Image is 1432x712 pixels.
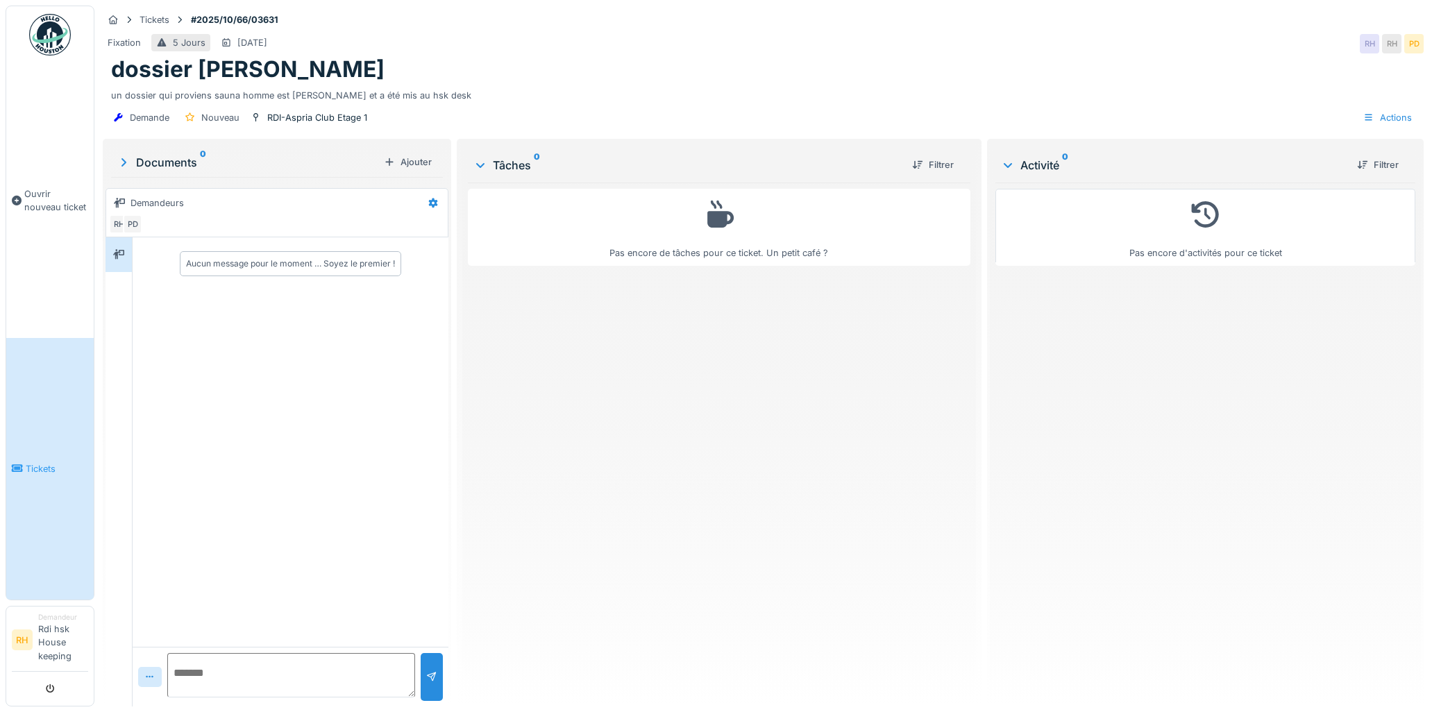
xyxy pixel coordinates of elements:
[111,83,1415,102] div: un dossier qui proviens sauna homme est [PERSON_NAME] et a été mis au hsk desk
[130,196,184,210] div: Demandeurs
[378,153,437,171] div: Ajouter
[173,36,205,49] div: 5 Jours
[534,157,540,173] sup: 0
[1004,195,1406,260] div: Pas encore d'activités pour ce ticket
[473,157,901,173] div: Tâches
[26,462,88,475] span: Tickets
[6,338,94,600] a: Tickets
[38,612,88,668] li: Rdi hsk House keeping
[200,154,206,171] sup: 0
[140,13,169,26] div: Tickets
[12,629,33,650] li: RH
[6,63,94,338] a: Ouvrir nouveau ticket
[24,187,88,214] span: Ouvrir nouveau ticket
[12,612,88,672] a: RH DemandeurRdi hsk House keeping
[130,111,169,124] div: Demande
[201,111,239,124] div: Nouveau
[1001,157,1346,173] div: Activité
[186,257,395,270] div: Aucun message pour le moment … Soyez le premier !
[111,56,385,83] h1: dossier [PERSON_NAME]
[29,14,71,56] img: Badge_color-CXgf-gQk.svg
[117,154,378,171] div: Documents
[907,155,959,174] div: Filtrer
[185,13,284,26] strong: #2025/10/66/03631
[38,612,88,622] div: Demandeur
[1351,155,1404,174] div: Filtrer
[477,195,961,260] div: Pas encore de tâches pour ce ticket. Un petit café ?
[108,36,141,49] div: Fixation
[1062,157,1068,173] sup: 0
[1404,34,1424,53] div: PD
[1360,34,1379,53] div: RH
[1357,108,1418,128] div: Actions
[267,111,367,124] div: RDI-Aspria Club Etage 1
[123,214,142,234] div: PD
[1382,34,1401,53] div: RH
[237,36,267,49] div: [DATE]
[109,214,128,234] div: RH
